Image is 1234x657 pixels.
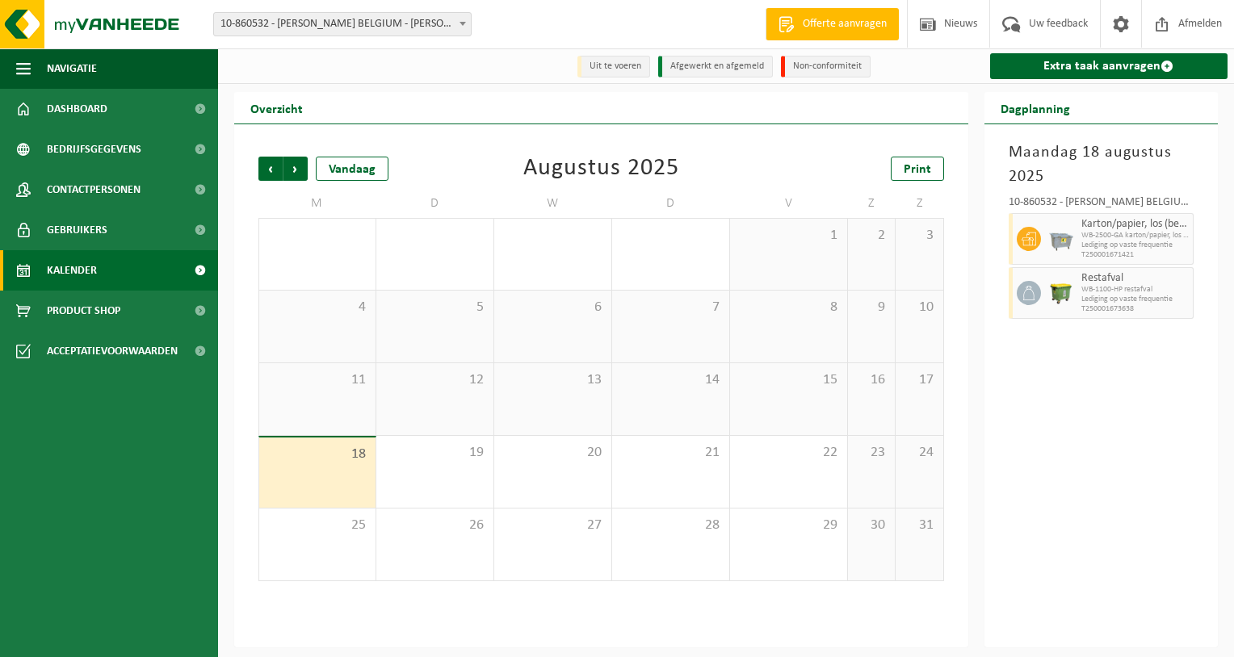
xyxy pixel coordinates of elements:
[47,48,97,89] span: Navigatie
[1081,295,1190,304] span: Lediging op vaste frequentie
[896,189,943,218] td: Z
[1081,218,1190,231] span: Karton/papier, los (bedrijven)
[502,371,603,389] span: 13
[856,371,887,389] span: 16
[523,157,679,181] div: Augustus 2025
[856,299,887,316] span: 9
[316,157,388,181] div: Vandaag
[1081,285,1190,295] span: WB-1100-HP restafval
[990,53,1228,79] a: Extra taak aanvragen
[1009,197,1194,213] div: 10-860532 - [PERSON_NAME] BELGIUM - [PERSON_NAME] - [GEOGRAPHIC_DATA]
[502,517,603,534] span: 27
[738,371,839,389] span: 15
[620,444,721,462] span: 21
[856,444,887,462] span: 23
[1009,140,1194,189] h3: Maandag 18 augustus 2025
[904,227,934,245] span: 3
[904,444,934,462] span: 24
[984,92,1086,123] h2: Dagplanning
[799,16,891,32] span: Offerte aanvragen
[904,517,934,534] span: 31
[502,299,603,316] span: 6
[258,189,376,218] td: M
[620,371,721,389] span: 14
[47,250,97,291] span: Kalender
[612,189,730,218] td: D
[620,517,721,534] span: 28
[384,444,485,462] span: 19
[891,157,944,181] a: Print
[781,56,871,77] li: Non-conformiteit
[47,129,141,169] span: Bedrijfsgegevens
[620,299,721,316] span: 7
[856,517,887,534] span: 30
[1081,304,1190,314] span: T250001673638
[1081,272,1190,285] span: Restafval
[267,446,367,463] span: 18
[283,157,308,181] span: Volgende
[848,189,896,218] td: Z
[766,8,899,40] a: Offerte aanvragen
[738,299,839,316] span: 8
[234,92,319,123] h2: Overzicht
[213,12,472,36] span: 10-860532 - DIEBOLD BELGIUM - ZIEGLER - AALST
[47,331,178,371] span: Acceptatievoorwaarden
[47,169,141,210] span: Contactpersonen
[47,89,107,129] span: Dashboard
[1081,250,1190,260] span: T250001671421
[258,157,283,181] span: Vorige
[577,56,650,77] li: Uit te voeren
[1081,231,1190,241] span: WB-2500-GA karton/papier, los (bedrijven)
[904,163,931,176] span: Print
[904,299,934,316] span: 10
[738,227,839,245] span: 1
[502,444,603,462] span: 20
[384,517,485,534] span: 26
[856,227,887,245] span: 2
[1049,227,1073,251] img: WB-2500-GAL-GY-01
[730,189,848,218] td: V
[214,13,471,36] span: 10-860532 - DIEBOLD BELGIUM - ZIEGLER - AALST
[738,444,839,462] span: 22
[267,371,367,389] span: 11
[47,210,107,250] span: Gebruikers
[658,56,773,77] li: Afgewerkt en afgemeld
[384,299,485,316] span: 5
[738,517,839,534] span: 29
[1049,281,1073,305] img: WB-1100-HPE-GN-50
[376,189,494,218] td: D
[267,299,367,316] span: 4
[904,371,934,389] span: 17
[384,371,485,389] span: 12
[47,291,120,331] span: Product Shop
[494,189,612,218] td: W
[1081,241,1190,250] span: Lediging op vaste frequentie
[267,517,367,534] span: 25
